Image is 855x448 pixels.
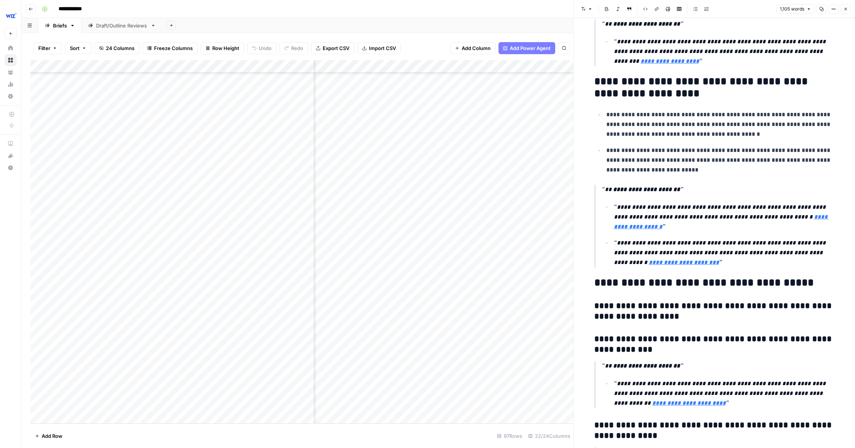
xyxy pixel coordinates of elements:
span: Add Row [42,432,62,440]
a: Home [5,42,17,54]
img: Wiz Logo [5,9,18,22]
button: Redo [279,42,308,54]
button: 24 Columns [94,42,139,54]
span: Freeze Columns [154,44,193,52]
span: Undo [259,44,272,52]
a: Usage [5,78,17,90]
button: Undo [247,42,276,54]
div: What's new? [5,150,16,161]
button: Row Height [201,42,244,54]
span: Import CSV [369,44,396,52]
div: Briefs [53,22,67,29]
a: Draft/Outline Reviews [82,18,162,33]
button: Help + Support [5,162,17,174]
a: Your Data [5,66,17,78]
span: 24 Columns [106,44,134,52]
span: Row Height [212,44,239,52]
div: 22/24 Columns [525,430,573,442]
span: Redo [291,44,303,52]
span: Add Power Agent [510,44,551,52]
a: Browse [5,54,17,66]
button: Sort [65,42,91,54]
button: Export CSV [311,42,354,54]
button: Add Power Agent [498,42,555,54]
button: Freeze Columns [142,42,198,54]
a: Settings [5,90,17,102]
span: 1,105 words [780,6,804,12]
button: Filter [33,42,62,54]
div: Draft/Outline Reviews [96,22,148,29]
a: AirOps Academy [5,138,17,150]
button: 1,105 words [776,4,814,14]
span: Export CSV [323,44,349,52]
span: Sort [70,44,80,52]
button: What's new? [5,150,17,162]
a: Briefs [38,18,82,33]
div: 97 Rows [494,430,525,442]
button: Workspace: Wiz [5,6,17,25]
button: Import CSV [357,42,401,54]
button: Add Row [30,430,67,442]
span: Filter [38,44,50,52]
span: Add Column [462,44,491,52]
button: Add Column [450,42,495,54]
